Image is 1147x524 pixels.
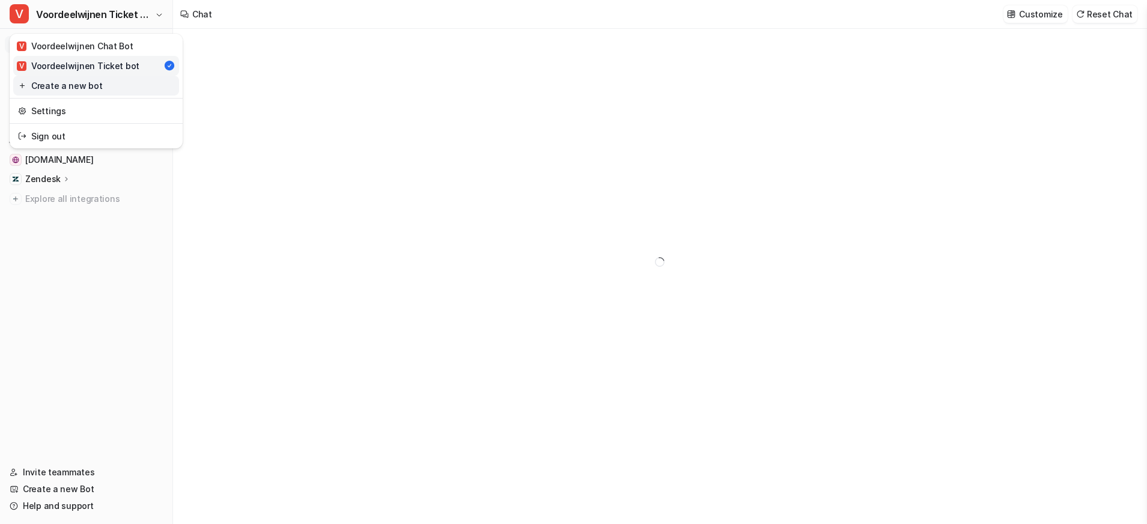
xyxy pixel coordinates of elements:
div: VVoordeelwijnen Ticket bot [10,34,183,148]
a: Settings [13,101,179,121]
img: reset [18,79,26,92]
img: reset [18,130,26,142]
div: Voordeelwijnen Ticket bot [17,59,139,72]
div: Voordeelwijnen Chat Bot [17,40,133,52]
a: Create a new bot [13,76,179,96]
span: V [10,4,29,23]
span: Voordeelwijnen Ticket bot [36,6,152,23]
a: Sign out [13,126,179,146]
img: reset [18,105,26,117]
span: V [17,41,26,51]
span: V [17,61,26,71]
